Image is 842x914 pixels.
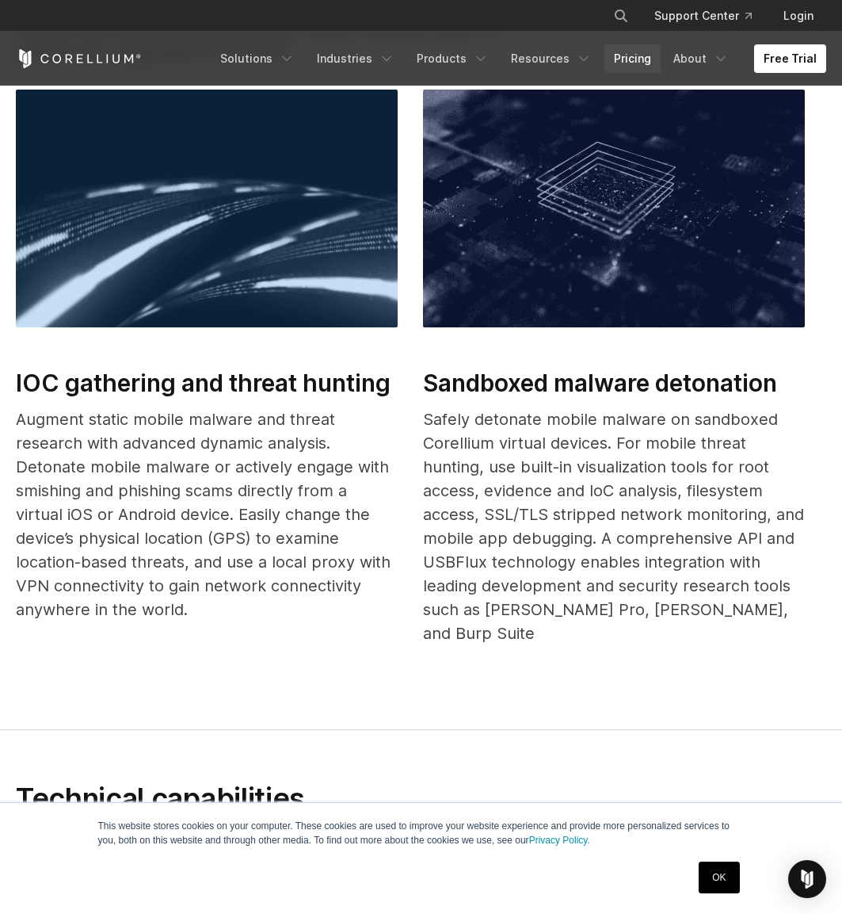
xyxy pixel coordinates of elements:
[423,90,805,327] img: sansboxed-mobile@2x
[211,44,304,73] a: Solutions
[607,2,635,30] button: Search
[307,44,404,73] a: Industries
[423,407,805,645] p: Safely detonate mobile malware on sandboxed Corellium virtual devices. For mobile threat hunting,...
[501,44,601,73] a: Resources
[98,819,745,847] p: This website stores cookies on your computer. These cookies are used to improve your website expe...
[604,44,661,73] a: Pricing
[754,44,826,73] a: Free Trial
[423,365,805,401] h2: Sandboxed malware detonation
[16,49,142,68] a: Corellium Home
[16,781,546,816] h2: Technical capabilities
[642,2,764,30] a: Support Center
[16,365,398,401] h2: IOC gathering and threat hunting
[407,44,498,73] a: Products
[16,90,398,327] img: ioc-gathering@2x
[211,44,826,73] div: Navigation Menu
[16,407,398,621] p: Augment static mobile malware and threat research with advanced dynamic analysis. Detonate mobile...
[699,862,739,893] a: OK
[594,2,826,30] div: Navigation Menu
[664,44,738,73] a: About
[529,835,590,846] a: Privacy Policy.
[771,2,826,30] a: Login
[788,860,826,898] div: Open Intercom Messenger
